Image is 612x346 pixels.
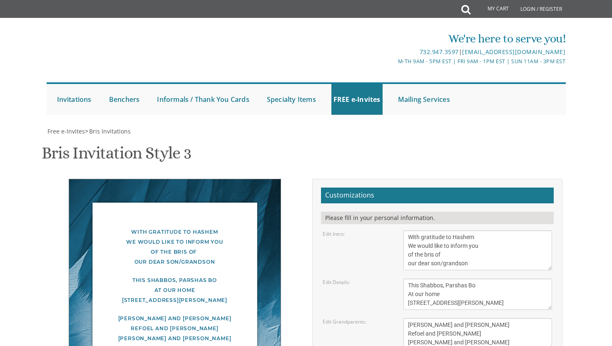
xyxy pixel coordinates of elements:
[323,230,345,237] label: Edit Intro:
[85,127,131,135] span: >
[420,48,459,56] a: 732.947.3597
[462,48,565,56] a: [EMAIL_ADDRESS][DOMAIN_NAME]
[107,84,142,115] a: Benchers
[88,127,131,135] a: Bris Invitations
[86,227,264,267] div: With gratitude to Hashem We would like to inform you of the bris of our dear son/grandson
[89,127,131,135] span: Bris Invitations
[323,318,366,325] label: Edit Grandparents:
[396,84,452,115] a: Mailing Services
[42,144,191,168] h1: Bris Invitation Style 3
[321,188,554,203] h2: Customizations
[323,279,350,286] label: Edit Details:
[220,47,565,57] div: |
[403,279,552,310] textarea: This Shabbos, Parshas Bo At our home [STREET_ADDRESS][PERSON_NAME]
[55,84,94,115] a: Invitations
[155,84,251,115] a: Informals / Thank You Cards
[47,127,85,135] a: Free e-Invites
[470,1,515,17] a: My Cart
[86,275,264,305] div: This Shabbos, Parshas Bo At our home [STREET_ADDRESS][PERSON_NAME]
[86,314,264,344] div: [PERSON_NAME] and [PERSON_NAME] Refoel and [PERSON_NAME] [PERSON_NAME] and [PERSON_NAME]
[331,84,383,115] a: FREE e-Invites
[220,57,565,66] div: M-Th 9am - 5pm EST | Fri 9am - 1pm EST | Sun 11am - 3pm EST
[220,30,565,47] div: We're here to serve you!
[321,212,554,224] div: Please fill in your personal information.
[265,84,318,115] a: Specialty Items
[403,230,552,270] textarea: With gratitude to Hashem We would like to inform you of the bris of our dear son/grandson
